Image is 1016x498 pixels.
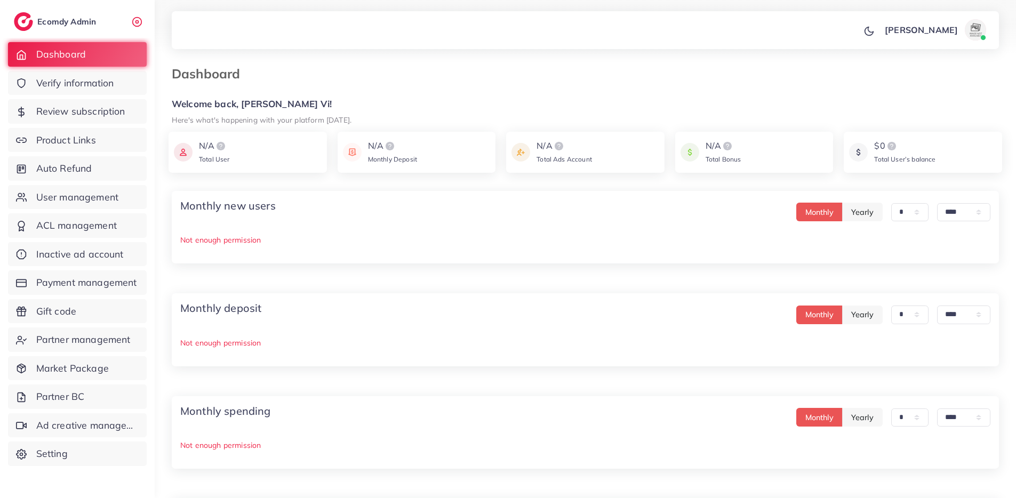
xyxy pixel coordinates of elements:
div: N/A [537,140,592,152]
img: logo [553,140,565,152]
a: Product Links [8,128,147,152]
span: User management [36,190,118,204]
p: [PERSON_NAME] [885,23,958,36]
a: Auto Refund [8,156,147,181]
div: N/A [199,140,230,152]
h3: Dashboard [172,66,249,82]
button: Yearly [842,306,883,324]
a: Gift code [8,299,147,324]
span: Total User’s balance [874,155,935,163]
a: Market Package [8,356,147,381]
a: User management [8,185,147,210]
a: Verify information [8,71,147,95]
span: ACL management [36,219,117,232]
a: [PERSON_NAME]avatar [879,19,990,41]
h5: Welcome back, [PERSON_NAME] Vi! [172,99,999,110]
span: Dashboard [36,47,86,61]
a: Setting [8,441,147,466]
span: Monthly Deposit [368,155,417,163]
img: icon payment [343,140,362,165]
img: icon payment [511,140,530,165]
p: Not enough permission [180,336,990,349]
a: Review subscription [8,99,147,124]
span: Payment management [36,276,137,290]
img: icon payment [849,140,868,165]
span: Setting [36,447,68,461]
img: icon payment [681,140,699,165]
span: Ad creative management [36,419,139,432]
a: Partner BC [8,384,147,409]
small: Here's what's happening with your platform [DATE]. [172,115,351,124]
img: logo [383,140,396,152]
span: Total Ads Account [537,155,592,163]
button: Monthly [796,203,843,221]
a: Payment management [8,270,147,295]
span: Partner BC [36,390,85,404]
img: icon payment [174,140,193,165]
button: Yearly [842,203,883,221]
img: logo [721,140,734,152]
a: Dashboard [8,42,147,67]
span: Inactive ad account [36,247,124,261]
div: N/A [368,140,417,152]
button: Yearly [842,408,883,427]
a: ACL management [8,213,147,238]
a: Partner management [8,327,147,352]
h4: Monthly spending [180,405,271,417]
span: Gift code [36,304,76,318]
a: logoEcomdy Admin [14,12,99,31]
span: Auto Refund [36,162,92,175]
div: N/A [706,140,741,152]
img: logo [14,12,33,31]
p: Not enough permission [180,439,990,452]
p: Not enough permission [180,234,990,246]
button: Monthly [796,306,843,324]
span: Partner management [36,333,131,347]
span: Product Links [36,133,96,147]
a: Ad creative management [8,413,147,438]
span: Total Bonus [706,155,741,163]
a: Inactive ad account [8,242,147,267]
span: Total User [199,155,230,163]
button: Monthly [796,408,843,427]
h4: Monthly deposit [180,302,261,315]
span: Verify information [36,76,114,90]
h4: Monthly new users [180,199,276,212]
img: avatar [965,19,986,41]
img: logo [885,140,898,152]
h2: Ecomdy Admin [37,17,99,27]
div: $0 [874,140,935,152]
span: Market Package [36,362,109,375]
span: Review subscription [36,105,125,118]
img: logo [214,140,227,152]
